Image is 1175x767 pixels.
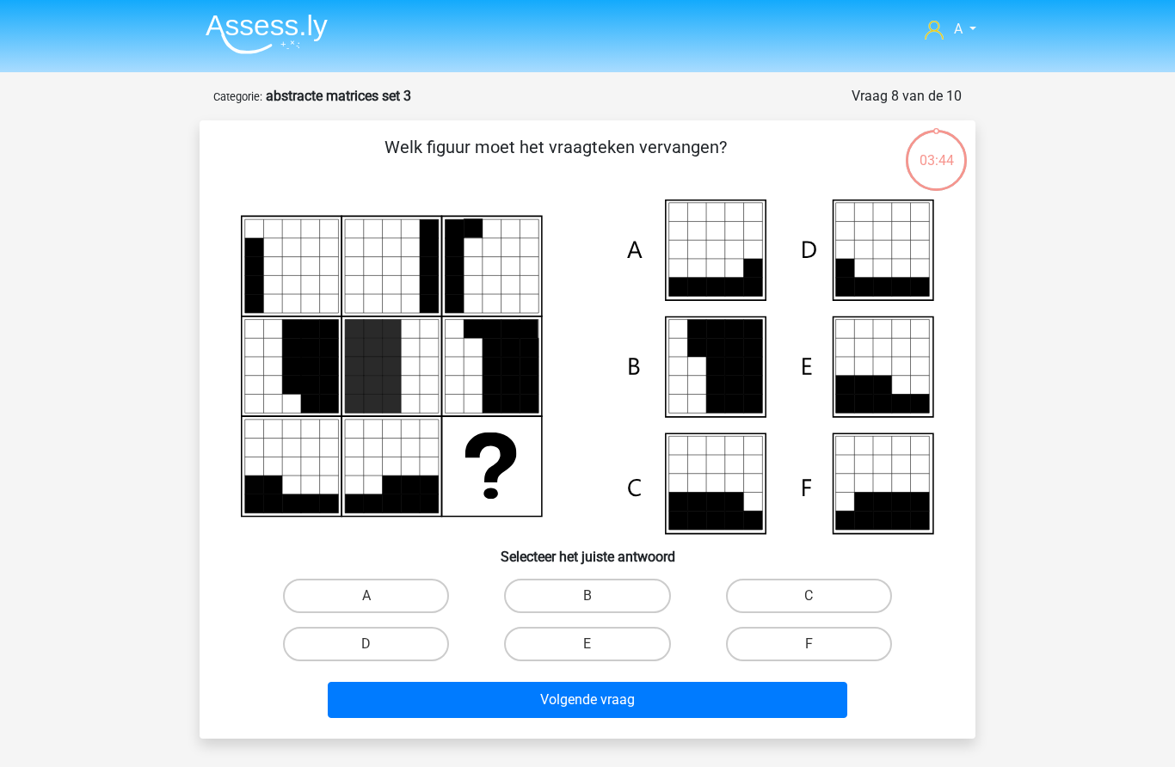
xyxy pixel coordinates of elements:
h6: Selecteer het juiste antwoord [227,535,948,565]
label: B [504,579,670,613]
label: C [726,579,892,613]
button: Volgende vraag [328,682,848,718]
div: Vraag 8 van de 10 [852,86,962,107]
label: F [726,627,892,661]
img: Assessly [206,14,328,54]
span: A [954,21,963,37]
label: A [283,579,449,613]
div: 03:44 [904,128,969,171]
small: Categorie: [213,90,262,103]
p: Welk figuur moet het vraagteken vervangen? [227,134,883,186]
a: A [918,19,983,40]
strong: abstracte matrices set 3 [266,88,411,104]
label: E [504,627,670,661]
label: D [283,627,449,661]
